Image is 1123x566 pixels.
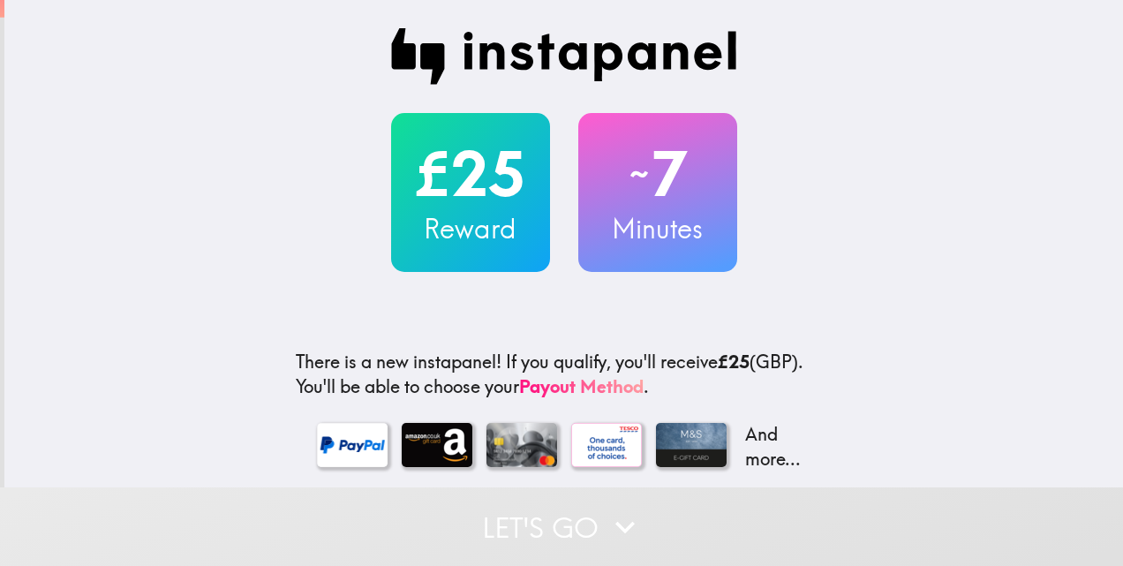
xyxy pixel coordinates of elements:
[391,210,550,247] h3: Reward
[296,351,501,373] span: There is a new instapanel!
[519,375,644,397] a: Payout Method
[741,422,811,472] p: And more...
[627,147,652,200] span: ~
[718,351,750,373] b: £25
[578,210,737,247] h3: Minutes
[391,138,550,210] h2: £25
[296,350,833,399] p: If you qualify, you'll receive (GBP) . You'll be able to choose your .
[578,138,737,210] h2: 7
[391,28,737,85] img: Instapanel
